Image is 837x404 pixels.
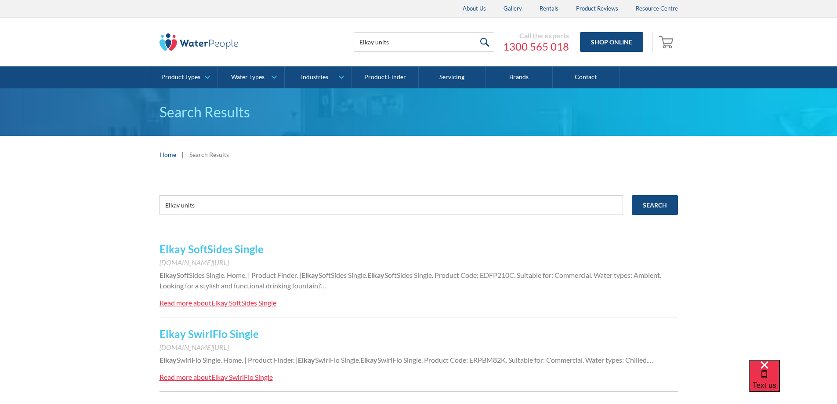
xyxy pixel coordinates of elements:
strong: Elkay [298,356,315,364]
input: Search [632,195,678,215]
a: Water Types [218,66,284,88]
strong: Elkay [159,271,177,279]
strong: Elkay [159,356,177,364]
span: SwirlFlo Single. Home. | Product Finder. | [177,356,298,364]
a: Home [159,150,176,159]
img: The Water People [159,33,239,51]
span: … [321,281,326,290]
input: e.g. chilled water cooler [159,195,623,215]
a: Elkay SwirlFlo Single [159,328,259,340]
a: Brands [486,66,552,88]
input: Search products [354,32,494,52]
div: Product Types [161,73,200,81]
span: SoftSides Single. [319,271,367,279]
h1: Search Results [159,102,678,123]
div: [DOMAIN_NAME][URL] [159,257,678,268]
div: Call the experts [503,31,569,40]
a: Contact [553,66,620,88]
strong: Elkay [301,271,319,279]
div: Industries [301,73,328,81]
a: Product Finder [352,66,419,88]
span: … [648,356,653,364]
strong: Elkay [360,356,377,364]
a: Read more aboutElkay SwirlFlo Single [159,372,273,382]
div: Search Results [189,150,229,159]
a: Product Types [151,66,217,88]
div: Read more about [159,298,211,307]
div: Elkay SoftSides Single [211,298,276,307]
span: SwirlFlo Single. [315,356,360,364]
a: Servicing [419,66,486,88]
div: Water Types [231,73,265,81]
a: Shop Online [580,32,643,52]
img: shopping cart [659,35,676,49]
a: Industries [285,66,351,88]
span: SoftSides Single. Home. | Product Finder. | [177,271,301,279]
span: SoftSides Single. Product Code: EDFP210C. Suitable for: Commercial. Water types: Ambient. Looking... [159,271,661,290]
span: SwirlFlo Single. Product Code: ERPBM82K. Suitable for: Commercial. Water types: Chilled. [377,356,648,364]
a: Elkay SoftSides Single [159,243,264,255]
div: | [181,149,185,160]
div: Read more about [159,373,211,381]
a: Open empty cart [657,32,678,53]
div: [DOMAIN_NAME][URL] [159,342,678,353]
a: Read more aboutElkay SoftSides Single [159,298,276,308]
a: 1300 565 018 [503,40,569,53]
iframe: podium webchat widget bubble [749,360,837,404]
strong: Elkay [367,271,384,279]
div: Elkay SwirlFlo Single [211,373,273,381]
